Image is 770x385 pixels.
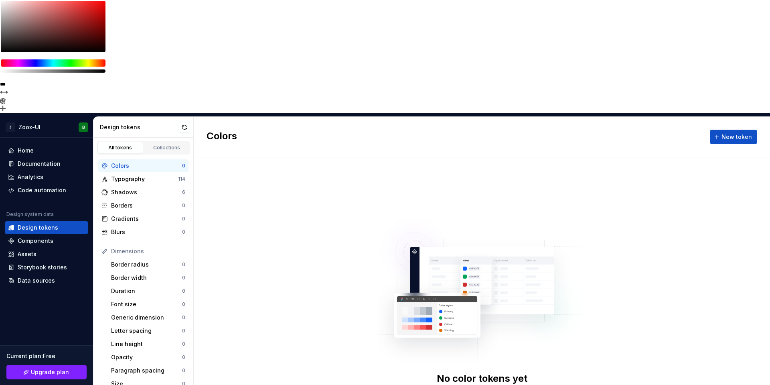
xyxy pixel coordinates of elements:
[18,277,55,285] div: Data sources
[182,202,185,209] div: 0
[18,160,61,168] div: Documentation
[108,338,188,350] a: Line height0
[111,274,182,282] div: Border width
[5,221,88,234] a: Design tokens
[100,145,140,151] div: All tokens
[98,186,188,199] a: Shadows6
[182,301,185,308] div: 0
[182,288,185,294] div: 0
[111,162,182,170] div: Colors
[18,263,67,271] div: Storybook stories
[2,118,91,136] button: ZZoox-UIB
[31,368,69,376] span: Upgrade plan
[182,328,185,334] div: 0
[111,228,182,236] div: Blurs
[108,351,188,364] a: Opacity0
[98,226,188,238] a: Blurs0
[18,186,66,194] div: Code automation
[108,311,188,324] a: Generic dimension0
[111,300,182,308] div: Font size
[18,147,34,155] div: Home
[18,173,43,181] div: Analytics
[82,124,85,130] div: B
[111,327,182,335] div: Letter spacing
[18,250,36,258] div: Assets
[5,234,88,247] a: Components
[111,340,182,348] div: Line height
[108,285,188,297] a: Duration0
[111,175,178,183] div: Typography
[98,212,188,225] a: Gradients0
[437,372,527,385] div: No color tokens yet
[182,261,185,268] div: 0
[108,364,188,377] a: Paragraph spacing0
[5,144,88,157] a: Home
[111,188,182,196] div: Shadows
[710,130,757,144] button: New token
[6,211,54,218] div: Design system data
[182,275,185,281] div: 0
[5,261,88,274] a: Storybook stories
[182,354,185,361] div: 0
[98,199,188,212] a: Borders0
[5,157,88,170] a: Documentation
[111,367,182,375] div: Paragraph spacing
[178,176,185,182] div: 114
[111,202,182,210] div: Borders
[721,133,752,141] span: New token
[108,298,188,311] a: Font size0
[111,287,182,295] div: Duration
[5,248,88,261] a: Assets
[6,122,15,132] div: Z
[18,237,53,245] div: Components
[108,324,188,337] a: Letter spacing0
[5,274,88,287] a: Data sources
[182,163,185,169] div: 0
[111,261,182,269] div: Border radius
[111,353,182,361] div: Opacity
[5,171,88,183] a: Analytics
[182,229,185,235] div: 0
[111,247,185,255] div: Dimensions
[182,367,185,374] div: 0
[5,184,88,197] a: Code automation
[147,145,187,151] div: Collections
[98,173,188,185] a: Typography114
[6,365,87,379] a: Upgrade plan
[111,215,182,223] div: Gradients
[18,123,41,131] div: Zoox-UI
[111,314,182,322] div: Generic dimension
[100,123,179,131] div: Design tokens
[108,258,188,271] a: Border radius0
[182,216,185,222] div: 0
[6,352,87,360] div: Current plan : Free
[182,189,185,196] div: 6
[182,314,185,321] div: 0
[98,159,188,172] a: Colors0
[108,271,188,284] a: Border width0
[18,224,58,232] div: Design tokens
[182,341,185,347] div: 0
[207,130,237,144] h2: Colors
